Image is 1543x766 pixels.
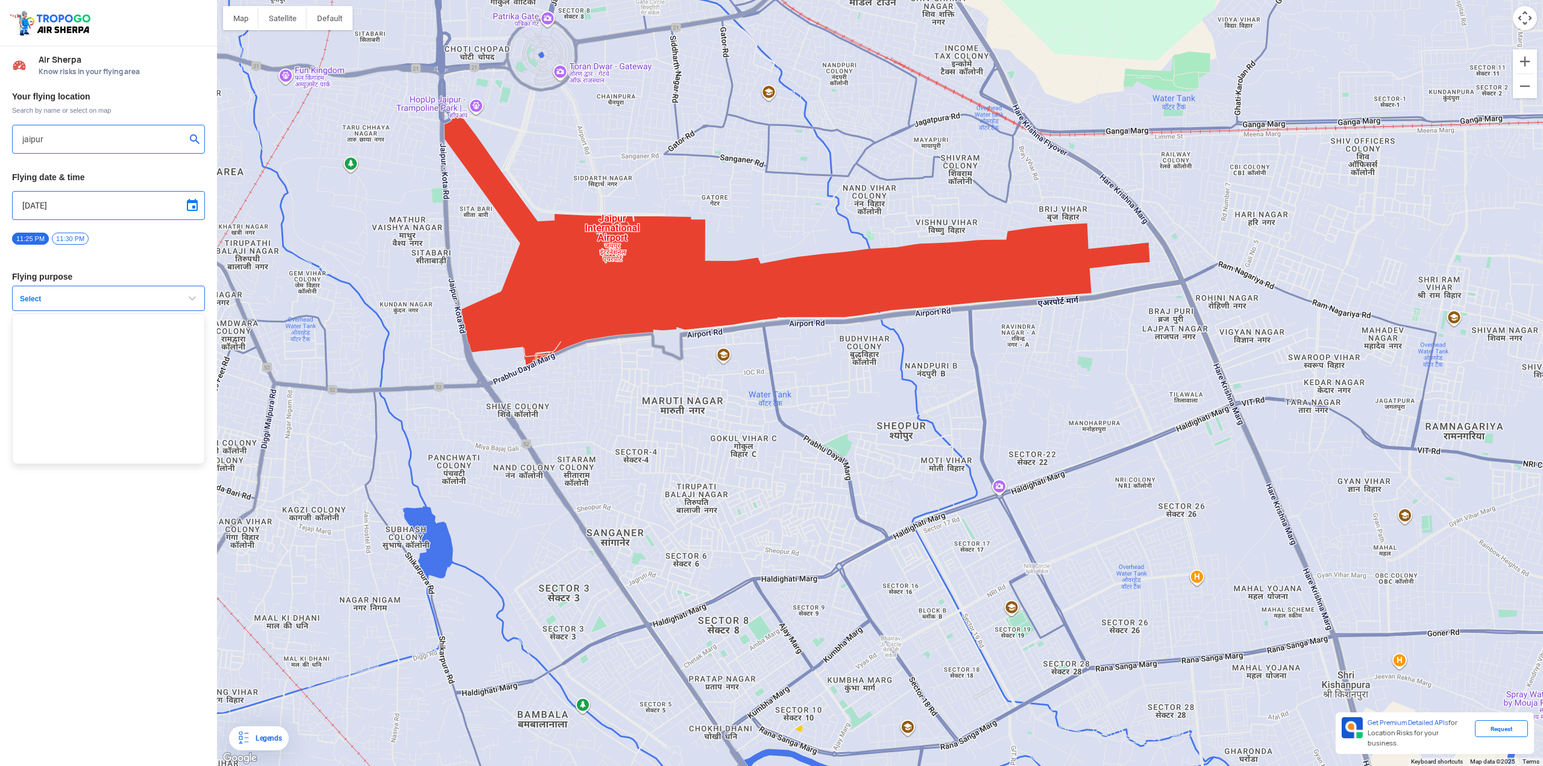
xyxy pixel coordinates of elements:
h3: Flying purpose [12,272,205,281]
button: Map camera controls [1513,6,1537,30]
span: Map data ©2025 [1470,758,1515,765]
input: Search your flying location [22,132,186,146]
img: Risk Scores [12,58,27,72]
img: ic_tgdronemaps.svg [9,9,95,37]
h3: Flying date & time [12,173,205,181]
span: Search by name or select on map [12,105,205,115]
span: Know risks in your flying area [39,67,205,77]
button: Keyboard shortcuts [1411,758,1463,766]
div: Request [1475,720,1528,737]
h3: Your flying location [12,92,205,101]
span: Get Premium Detailed APIs [1368,718,1448,727]
button: Select [12,286,205,311]
input: Select Date [22,198,195,213]
span: 11:30 PM [52,233,89,245]
span: 11:25 PM [12,233,49,245]
button: Zoom out [1513,74,1537,98]
button: Show satellite imagery [259,6,307,30]
div: Legends [251,731,281,746]
a: Open this area in Google Maps (opens a new window) [220,750,260,766]
button: Show street map [223,6,259,30]
a: Terms [1523,758,1539,765]
button: Zoom in [1513,49,1537,74]
span: Select [15,294,166,304]
img: Legends [236,731,251,746]
img: Premium APIs [1342,717,1363,738]
span: Air Sherpa [39,55,205,64]
img: Google [220,750,260,766]
div: for Location Risks for your business. [1363,717,1475,749]
ul: Select [12,313,205,464]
